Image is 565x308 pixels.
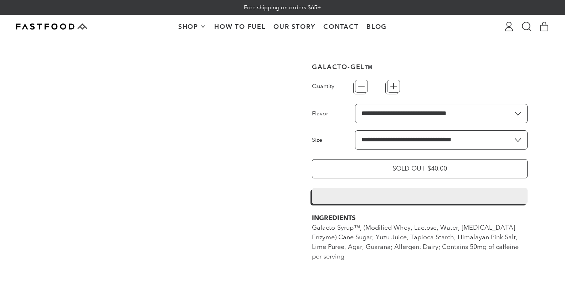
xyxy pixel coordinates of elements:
[312,214,356,222] strong: INGREDIENTS
[269,15,319,38] a: Our Story
[174,15,210,38] button: Shop
[178,24,200,30] span: Shop
[319,15,363,38] a: Contact
[355,80,368,93] button: −
[312,64,527,70] h1: Galacto-Gel™️
[363,15,391,38] a: Blog
[312,213,527,261] div: Galacto-Syrup™, (Modified Whey, Lactose, Water, [MEDICAL_DATA] Enzyme) Cane Sugar, Yuzu Juice, Ta...
[210,15,269,38] a: How To Fuel
[427,165,447,172] span: $40.00
[16,24,87,30] img: Fastfood
[312,109,355,118] label: Flavor
[312,159,527,178] button: Sold Out–$40.00
[387,80,400,93] button: +
[312,82,355,90] label: Quantity
[392,165,425,172] span: Sold Out
[425,165,427,172] span: –
[312,136,355,144] label: Size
